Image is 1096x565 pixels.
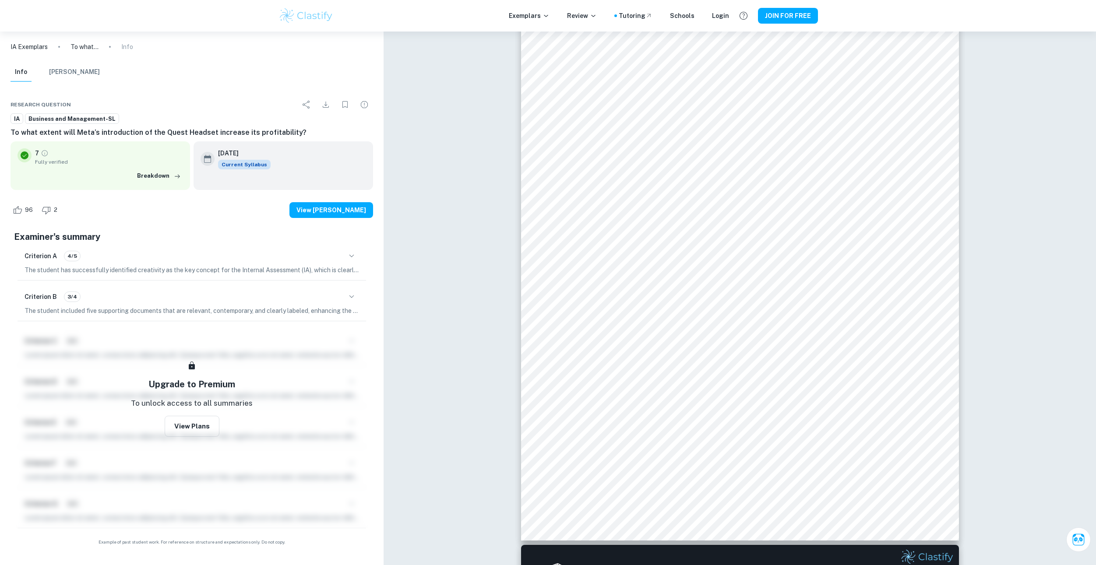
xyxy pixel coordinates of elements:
[758,8,818,24] button: JOIN FOR FREE
[11,101,71,109] span: Research question
[11,539,373,545] span: Example of past student work. For reference on structure and expectations only. Do not copy.
[567,11,597,21] p: Review
[35,148,39,158] p: 7
[218,160,271,169] span: Current Syllabus
[39,203,62,217] div: Dislike
[135,169,183,182] button: Breakdown
[11,115,23,123] span: IA
[736,8,751,23] button: Help and Feedback
[148,378,235,391] h5: Upgrade to Premium
[25,115,119,123] span: Business and Management-SL
[317,96,335,113] div: Download
[165,416,219,437] button: View Plans
[25,265,359,275] p: The student has successfully identified creativity as the key concept for the Internal Assessment...
[11,127,373,138] h6: To what extent will Meta’s introduction of the Quest Headset increase its profitability?
[64,293,80,301] span: 3/4
[49,63,100,82] button: [PERSON_NAME]
[509,11,550,21] p: Exemplars
[356,96,373,113] div: Report issue
[619,11,652,21] a: Tutoring
[712,11,729,21] a: Login
[670,11,694,21] a: Schools
[70,42,99,52] p: To what extent will Meta’s introduction of the Quest Headset increase its profitability?
[218,148,264,158] h6: [DATE]
[25,113,119,124] a: Business and Management-SL
[25,251,57,261] h6: Criterion A
[218,160,271,169] div: This exemplar is based on the current syllabus. Feel free to refer to it for inspiration/ideas wh...
[20,206,38,214] span: 96
[49,206,62,214] span: 2
[11,113,23,124] a: IA
[14,230,370,243] h5: Examiner's summary
[35,158,183,166] span: Fully verified
[41,149,49,157] a: Grade fully verified
[11,203,38,217] div: Like
[1066,527,1091,552] button: Ask Clai
[64,252,80,260] span: 4/5
[25,292,57,302] h6: Criterion B
[298,96,315,113] div: Share
[278,7,334,25] img: Clastify logo
[131,398,253,409] p: To unlock access to all summaries
[11,42,48,52] a: IA Exemplars
[11,63,32,82] button: Info
[289,202,373,218] button: View [PERSON_NAME]
[336,96,354,113] div: Bookmark
[25,306,359,316] p: The student included five supporting documents that are relevant, contemporary, and clearly label...
[121,42,133,52] p: Info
